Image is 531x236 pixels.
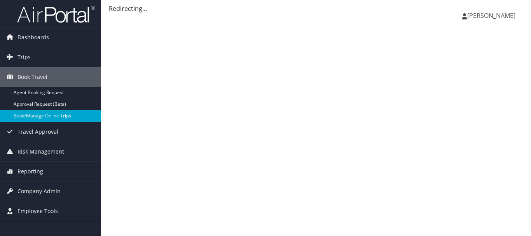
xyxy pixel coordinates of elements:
[17,67,47,87] span: Book Travel
[17,201,58,221] span: Employee Tools
[17,28,49,47] span: Dashboards
[17,122,58,142] span: Travel Approval
[17,162,43,181] span: Reporting
[17,142,64,161] span: Risk Management
[109,4,523,13] div: Redirecting...
[17,5,95,23] img: airportal-logo.png
[467,11,515,20] span: [PERSON_NAME]
[462,4,523,27] a: [PERSON_NAME]
[17,182,61,201] span: Company Admin
[17,47,31,67] span: Trips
